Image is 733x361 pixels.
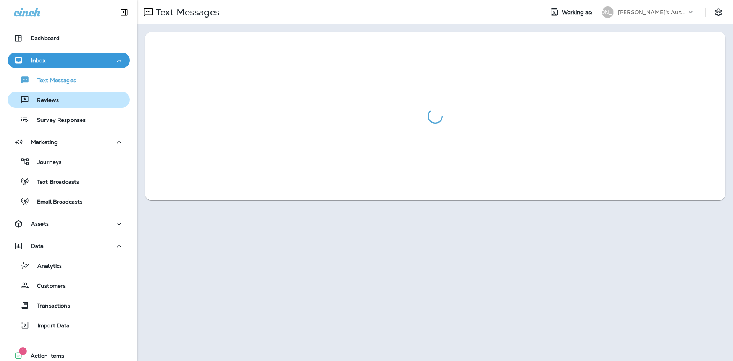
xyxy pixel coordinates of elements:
[29,97,59,104] p: Reviews
[153,6,220,18] p: Text Messages
[30,159,61,166] p: Journeys
[113,5,135,20] button: Collapse Sidebar
[602,6,614,18] div: [PERSON_NAME]
[29,117,86,124] p: Survey Responses
[8,193,130,209] button: Email Broadcasts
[19,347,27,355] span: 1
[8,216,130,231] button: Assets
[8,277,130,293] button: Customers
[8,257,130,274] button: Analytics
[8,134,130,150] button: Marketing
[562,9,594,16] span: Working as:
[712,5,725,19] button: Settings
[8,297,130,313] button: Transactions
[30,77,76,84] p: Text Messages
[8,53,130,68] button: Inbox
[8,238,130,254] button: Data
[31,243,44,249] p: Data
[618,9,687,15] p: [PERSON_NAME]'s Auto & Tire
[29,199,82,206] p: Email Broadcasts
[8,154,130,170] button: Journeys
[29,179,79,186] p: Text Broadcasts
[31,57,45,63] p: Inbox
[8,31,130,46] button: Dashboard
[8,92,130,108] button: Reviews
[31,139,58,145] p: Marketing
[30,322,70,330] p: Import Data
[29,283,66,290] p: Customers
[8,112,130,128] button: Survey Responses
[31,35,60,41] p: Dashboard
[8,72,130,88] button: Text Messages
[29,303,70,310] p: Transactions
[30,263,62,270] p: Analytics
[8,173,130,189] button: Text Broadcasts
[8,317,130,333] button: Import Data
[31,221,49,227] p: Assets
